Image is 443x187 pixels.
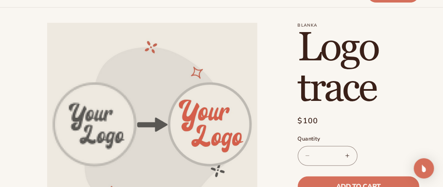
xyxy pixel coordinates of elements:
h1: Logo trace [298,28,419,109]
span: $100 [298,115,318,127]
div: Open Intercom Messenger [414,158,434,179]
p: Blanka [298,23,419,28]
label: Quantity [298,135,419,144]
